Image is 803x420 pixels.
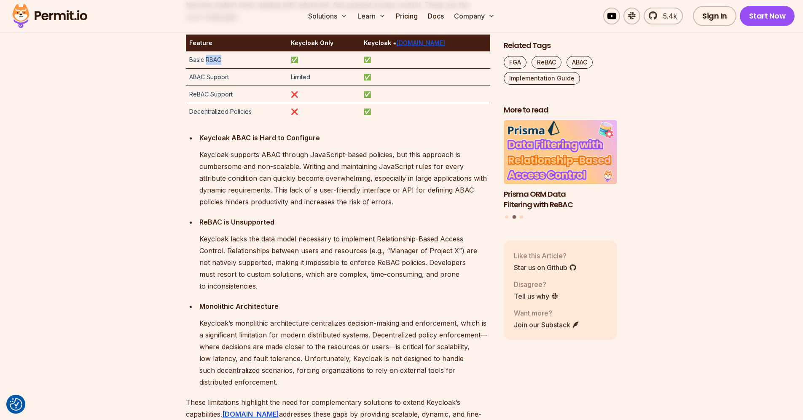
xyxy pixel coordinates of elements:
button: Go to slide 2 [512,215,516,219]
a: Star us on Github [514,262,577,273]
a: 5.4k [644,8,683,24]
button: Learn [354,8,389,24]
a: [DOMAIN_NAME] [222,410,279,418]
li: 2 of 3 [504,120,618,210]
button: Go to slide 3 [520,216,523,219]
td: Basic RBAC [186,51,288,69]
a: Tell us why [514,291,559,301]
button: Consent Preferences [10,398,22,411]
button: Company [451,8,498,24]
p: Like this Article? [514,251,577,261]
td: ❌ [287,86,360,103]
td: Decentralized Policies [186,103,288,120]
td: ABAC Support [186,69,288,86]
a: Implementation Guide [504,72,580,85]
img: Prisma ORM Data Filtering with ReBAC [504,120,618,185]
p: Disagree? [514,279,559,289]
a: Join our Substack [514,320,580,330]
a: Pricing [392,8,421,24]
th: Feature [186,35,288,51]
td: ✅ [360,103,490,120]
p: Want more? [514,308,580,318]
h2: More to read [504,105,618,115]
img: Permit logo [8,2,91,30]
td: Limited [287,69,360,86]
div: Posts [504,120,618,220]
strong: Keycloak ABAC is Hard to Configure [199,134,320,142]
a: Sign In [693,6,736,26]
td: ✅ [360,69,490,86]
p: Keycloak’s monolithic architecture centralizes decision-making and enforcement, which is a signif... [199,317,490,388]
td: ReBAC Support [186,86,288,103]
a: ABAC [567,56,593,69]
p: Keycloak lacks the data model necessary to implement Relationship-Based Access Control. Relations... [199,233,490,292]
button: Solutions [305,8,351,24]
h3: Prisma ORM Data Filtering with ReBAC [504,189,618,210]
strong: Monolithic Architecture [199,302,279,310]
a: Start Now [740,6,795,26]
td: ✅ [360,51,490,69]
td: ✅ [287,51,360,69]
th: Keycloak Only [287,35,360,51]
strong: ReBAC is Unsupported [199,218,274,226]
a: [DOMAIN_NAME] [397,39,445,46]
a: Docs [424,8,447,24]
img: Revisit consent button [10,398,22,411]
td: ❌ [287,103,360,120]
p: Keycloak supports ABAC through JavaScript-based policies, but this approach is cumbersome and non... [199,149,490,208]
td: ✅ [360,86,490,103]
th: Keycloak + [360,35,490,51]
span: 5.4k [658,11,677,21]
button: Go to slide 1 [505,216,508,219]
a: FGA [504,56,526,69]
a: ReBAC [532,56,561,69]
h2: Related Tags [504,40,618,51]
